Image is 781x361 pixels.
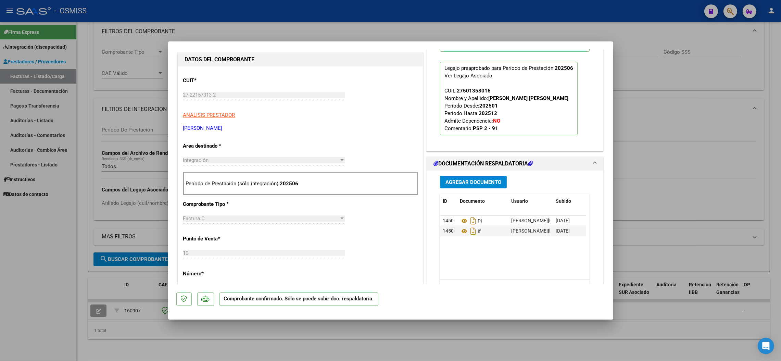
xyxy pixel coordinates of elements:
[556,218,570,223] span: [DATE]
[440,194,457,209] datatable-header-cell: ID
[433,160,533,168] h1: DOCUMENTACIÓN RESPALDATORIA
[219,292,378,306] p: Comprobante confirmado. Sólo se puede subir doc. respaldatoria.
[469,226,478,237] i: Descargar documento
[511,218,664,223] span: [PERSON_NAME][EMAIL_ADDRESS][DOMAIN_NAME] - [PERSON_NAME]
[444,88,568,132] span: CUIL: Nombre y Apellido: Período Desde: Período Hasta: Admite Dependencia:
[460,218,482,224] span: Pl
[440,176,507,188] button: Agregar Documento
[488,95,568,101] strong: [PERSON_NAME] [PERSON_NAME]
[183,157,209,163] span: Integración
[758,338,774,354] div: Open Intercom Messenger
[511,198,528,204] span: Usuario
[185,56,255,63] strong: DATOS DEL COMPROBANTE
[473,125,498,132] strong: PSP 2 - 91
[183,235,254,243] p: Punto de Venta
[183,215,205,222] span: Factura C
[493,118,500,124] strong: NO
[280,180,299,187] strong: 202506
[183,112,235,118] span: ANALISIS PRESTADOR
[555,65,573,71] strong: 202506
[460,228,481,234] span: If
[479,103,498,109] strong: 202501
[183,270,254,278] p: Número
[460,198,485,204] span: Documento
[508,194,553,209] datatable-header-cell: Usuario
[440,62,578,135] p: Legajo preaprobado para Período de Prestación:
[479,110,497,116] strong: 202512
[457,194,508,209] datatable-header-cell: Documento
[440,280,590,297] div: 2 total
[427,157,603,171] mat-expansion-panel-header: DOCUMENTACIÓN RESPALDATORIA
[443,198,447,204] span: ID
[444,72,492,79] div: Ver Legajo Asociado
[469,215,478,226] i: Descargar documento
[443,228,459,234] span: 145065
[186,180,415,188] p: Período de Prestación (sólo integración):
[183,77,254,85] p: CUIT
[183,142,254,150] p: Area destinado *
[556,228,570,234] span: [DATE]
[183,124,418,132] p: [PERSON_NAME]
[444,125,498,132] span: Comentario:
[553,194,587,209] datatable-header-cell: Subido
[445,179,501,185] span: Agregar Documento
[556,198,571,204] span: Subido
[511,228,664,234] span: [PERSON_NAME][EMAIL_ADDRESS][DOMAIN_NAME] - [PERSON_NAME]
[457,87,491,95] div: 27501358016
[427,171,603,313] div: DOCUMENTACIÓN RESPALDATORIA
[183,200,254,208] p: Comprobante Tipo *
[443,218,459,223] span: 145064
[427,16,603,151] div: PREAPROBACIÓN PARA INTEGRACION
